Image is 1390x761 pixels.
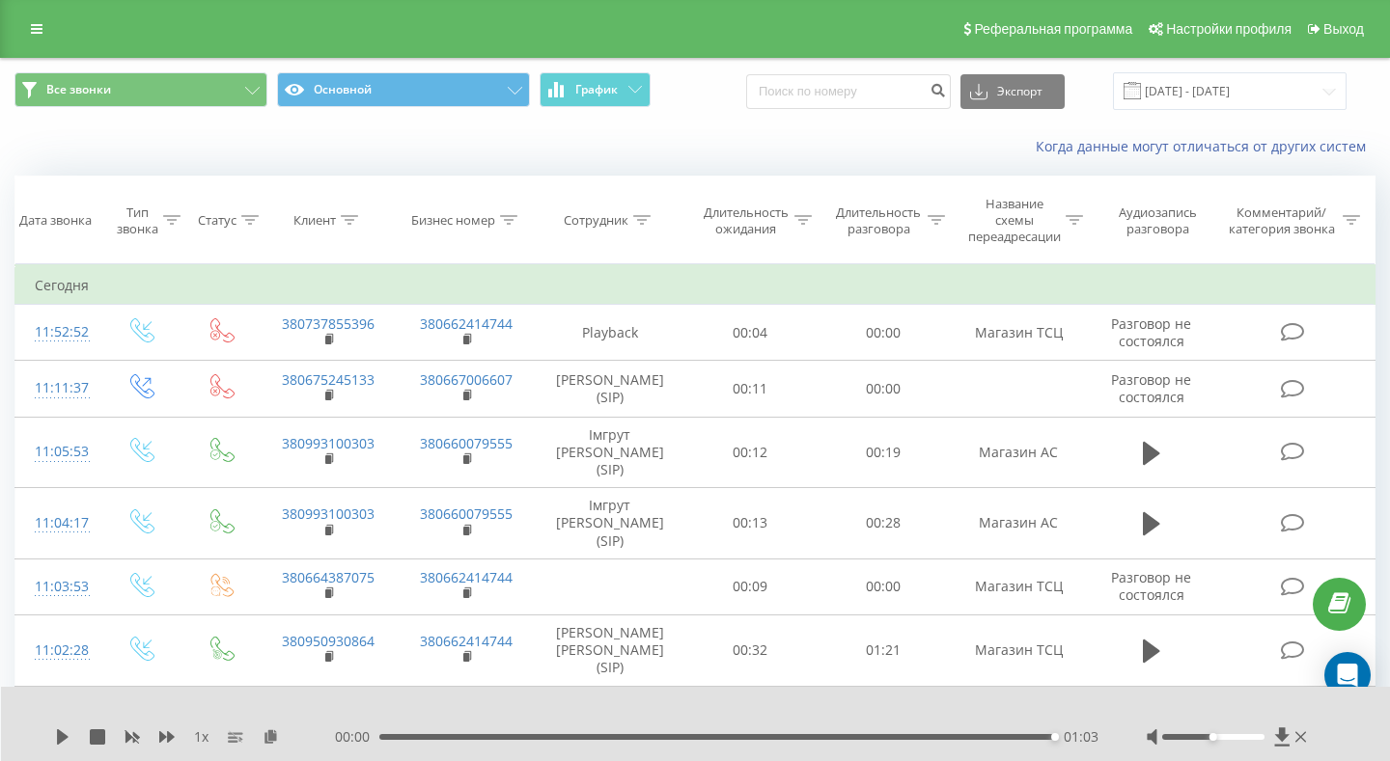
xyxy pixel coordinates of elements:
div: 11:04:17 [35,504,81,542]
div: Длительность разговора [834,204,923,237]
div: Длительность ожидания [702,204,791,237]
td: Сегодня [15,266,1376,305]
div: Комментарий/категория звонка [1225,204,1338,237]
td: 00:28 [817,488,950,559]
td: Playback [536,305,684,361]
div: Название схемы переадресации [967,196,1061,245]
a: 380662414744 [420,568,513,586]
td: Магазин АС [950,417,1088,488]
a: 380664387075 [282,568,375,586]
span: Разговор не состоялся [1111,314,1191,350]
button: Все звонки [14,72,267,107]
span: 1 x [194,727,208,747]
span: Реферальная программа [974,21,1132,37]
span: Настройки профиля [1166,21,1292,37]
td: 00:00 [817,305,950,361]
div: Статус [198,212,236,229]
span: Разговор не состоялся [1111,370,1191,406]
button: График [540,72,651,107]
span: 01:03 [1064,727,1098,747]
div: Accessibility label [1051,733,1059,741]
div: 11:02:28 [35,632,81,669]
td: 00:11 [684,361,818,417]
div: Клиент [293,212,336,229]
span: Выход [1323,21,1364,37]
div: Open Intercom Messenger [1324,652,1371,698]
td: 00:32 [684,614,818,686]
input: Поиск по номеру [746,74,951,109]
td: 00:12 [684,417,818,488]
td: Магазин ТСЦ [950,558,1088,614]
div: 11:52:52 [35,313,81,351]
div: 11:03:53 [35,568,81,606]
td: Магазин ТСЦ [950,305,1088,361]
td: Імгрут [PERSON_NAME] (SIP) [536,488,684,559]
td: [PERSON_NAME] (SIP) [536,361,684,417]
span: 00:00 [335,727,379,747]
div: Accessibility label [1209,733,1217,741]
a: 380662414744 [420,632,513,650]
a: 380993100303 [282,434,375,452]
a: 380667006607 [420,370,513,389]
a: 380660079555 [420,504,513,523]
td: Магазин АС [950,488,1088,559]
a: 380660079555 [420,434,513,452]
span: График [575,83,618,96]
td: 01:21 [817,614,950,686]
span: Все звонки [46,82,111,97]
a: 380950930864 [282,632,375,650]
td: Імгрут [PERSON_NAME] (SIP) [536,417,684,488]
div: 11:05:53 [35,433,81,471]
div: 11:11:37 [35,369,81,407]
div: Бизнес номер [411,212,495,229]
td: [PERSON_NAME] [PERSON_NAME] (SIP) [536,614,684,686]
td: Магазин ТСЦ [950,614,1088,686]
a: 380993100303 [282,504,375,523]
div: Тип звонка [117,204,158,237]
button: Основной [277,72,530,107]
a: Когда данные могут отличаться от других систем [1036,137,1376,155]
span: Разговор не состоялся [1111,568,1191,604]
div: Сотрудник [564,212,628,229]
button: Экспорт [960,74,1065,109]
td: 00:19 [817,417,950,488]
a: 380737855396 [282,314,375,333]
a: 380675245133 [282,370,375,389]
td: 00:00 [817,361,950,417]
a: 380662414744 [420,314,513,333]
td: 00:04 [684,305,818,361]
td: 00:09 [684,558,818,614]
td: 00:00 [817,558,950,614]
td: 00:13 [684,488,818,559]
div: Дата звонка [19,212,92,229]
div: Аудиозапись разговора [1105,204,1210,237]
